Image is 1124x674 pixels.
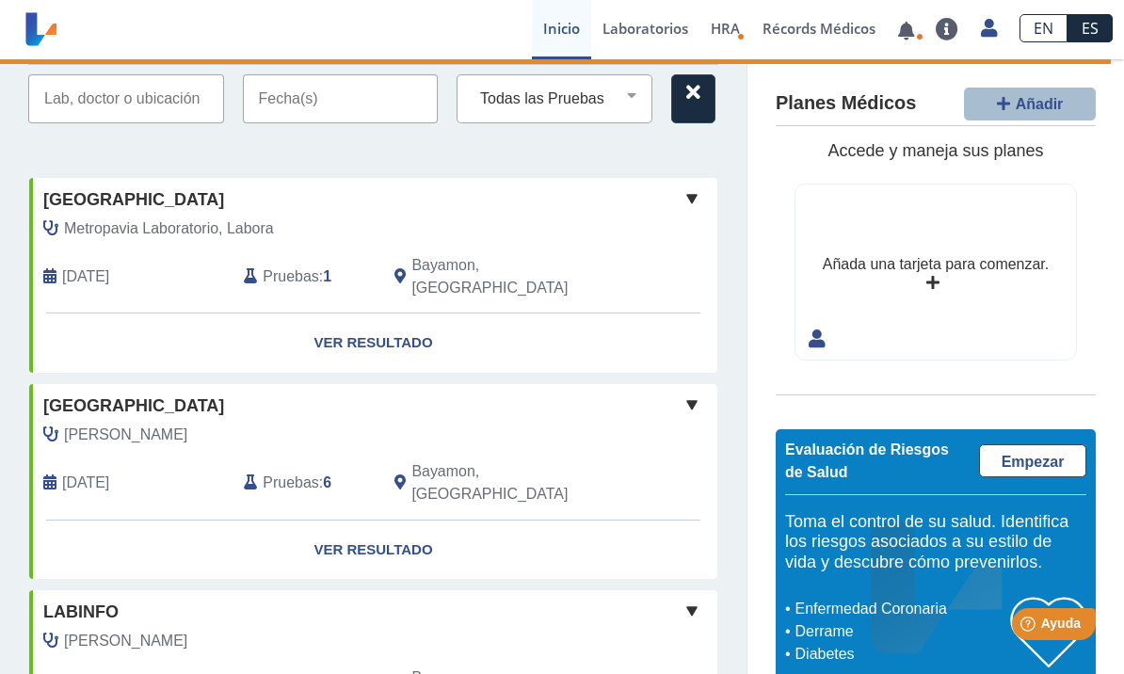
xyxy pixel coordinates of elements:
[1068,14,1113,42] a: ES
[411,254,618,299] span: Bayamon, PR
[411,460,618,505] span: Bayamon, PR
[776,92,916,115] h4: Planes Médicos
[29,313,717,373] a: Ver Resultado
[785,512,1086,573] h5: Toma el control de su salud. Identifica los riesgos asociados a su estilo de vida y descubre cómo...
[64,630,187,652] span: Mansilla, Paola
[43,187,224,213] span: [GEOGRAPHIC_DATA]
[28,74,224,123] input: Lab, doctor o ubicación
[43,393,224,419] span: [GEOGRAPHIC_DATA]
[979,444,1086,477] a: Empezar
[62,265,109,288] span: 2022-01-29
[1016,96,1064,112] span: Añadir
[964,88,1096,120] button: Añadir
[263,265,318,288] span: Pruebas
[711,19,740,38] span: HRA
[243,74,439,123] input: Fecha(s)
[956,601,1103,653] iframe: Help widget launcher
[323,474,331,490] b: 6
[43,600,119,625] span: labinfo
[790,598,1011,620] li: Enfermedad Coronaria
[64,217,274,240] span: Metropavia Laboratorio, Labora
[827,141,1043,160] span: Accede y maneja sus planes
[823,253,1049,276] div: Añada una tarjeta para comenzar.
[1002,454,1065,470] span: Empezar
[785,441,949,480] span: Evaluación de Riesgos de Salud
[62,472,109,494] span: 2021-10-30
[230,460,380,505] div: :
[790,643,1011,666] li: Diabetes
[230,254,380,299] div: :
[64,424,187,446] span: Mansilla, Paola
[790,620,1011,643] li: Derrame
[263,472,318,494] span: Pruebas
[1020,14,1068,42] a: EN
[323,268,331,284] b: 1
[29,521,717,580] a: Ver Resultado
